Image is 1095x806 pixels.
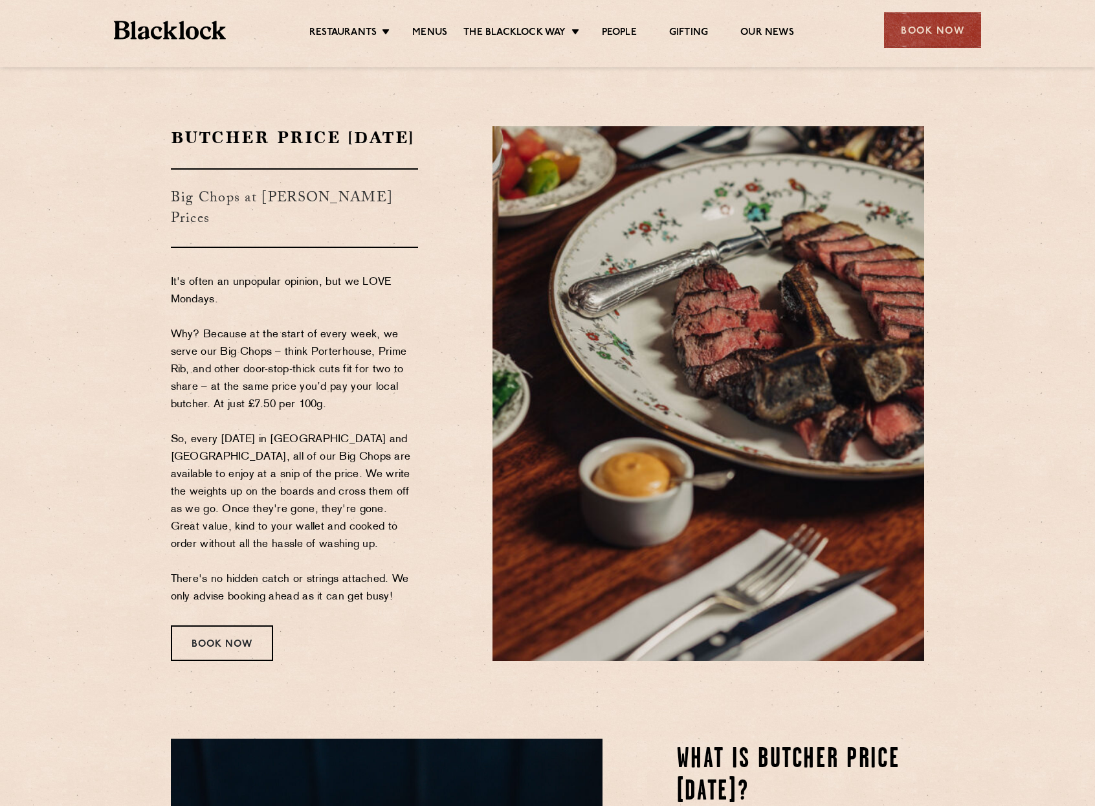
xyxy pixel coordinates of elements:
[884,12,981,48] div: Book Now
[740,27,794,41] a: Our News
[412,27,447,41] a: Menus
[171,126,419,149] h2: Butcher Price [DATE]
[309,27,377,41] a: Restaurants
[463,27,566,41] a: The Blacklock Way
[602,27,637,41] a: People
[171,625,273,661] div: Book Now
[171,168,419,248] h3: Big Chops at [PERSON_NAME] Prices
[669,27,708,41] a: Gifting
[114,21,226,39] img: BL_Textured_Logo-footer-cropped.svg
[171,274,419,606] p: It's often an unpopular opinion, but we LOVE Mondays. Why? Because at the start of every week, we...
